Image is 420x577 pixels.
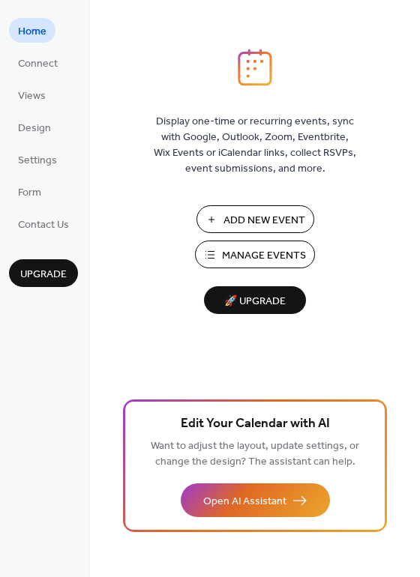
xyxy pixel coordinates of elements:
[154,114,356,177] span: Display one-time or recurring events, sync with Google, Outlook, Zoom, Eventbrite, Wix Events or ...
[9,259,78,287] button: Upgrade
[18,185,41,201] span: Form
[9,147,66,172] a: Settings
[181,414,330,435] span: Edit Your Calendar with AI
[18,24,46,40] span: Home
[213,291,297,312] span: 🚀 Upgrade
[222,248,306,264] span: Manage Events
[9,179,50,204] a: Form
[18,217,69,233] span: Contact Us
[9,82,55,107] a: Views
[18,153,57,169] span: Settings
[18,88,46,104] span: Views
[9,50,67,75] a: Connect
[238,49,272,86] img: logo_icon.svg
[9,211,78,236] a: Contact Us
[204,286,306,314] button: 🚀 Upgrade
[203,494,286,510] span: Open AI Assistant
[196,205,314,233] button: Add New Event
[18,121,51,136] span: Design
[195,241,315,268] button: Manage Events
[223,213,305,229] span: Add New Event
[181,483,330,517] button: Open AI Assistant
[9,18,55,43] a: Home
[20,267,67,283] span: Upgrade
[18,56,58,72] span: Connect
[151,436,359,472] span: Want to adjust the layout, update settings, or change the design? The assistant can help.
[9,115,60,139] a: Design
